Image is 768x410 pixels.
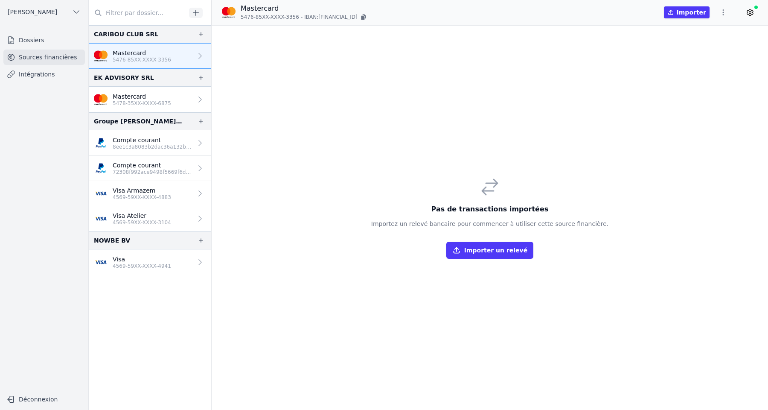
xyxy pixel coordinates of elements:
[113,100,171,107] p: 5478-35XX-XXXX-6875
[113,92,171,101] p: Mastercard
[94,29,158,39] div: CARIBOU CLUB SRL
[113,219,171,226] p: 4569-59XX-XXXX-3104
[3,5,85,19] button: [PERSON_NAME]
[301,14,303,20] span: -
[113,143,192,150] p: 8ee1c3a8083b2dac36a132bce9c86f64
[113,169,192,176] p: 72308f992ace9498f5669f6d86153607
[371,204,608,214] h3: Pas de transactions importées
[3,32,85,48] a: Dossiers
[664,6,710,18] button: Importer
[222,6,236,19] img: imageedit_2_6530439554.png
[371,220,608,228] p: Importez un relevé bancaire pour commencer à utiliser cette source financière.
[94,212,108,225] img: visa.png
[89,43,211,69] a: Mastercard 5476-85XX-XXXX-3356
[113,136,192,144] p: Compte courant
[89,130,211,156] a: Compte courant 8ee1c3a8083b2dac36a132bce9c86f64
[113,186,171,195] p: Visa Armazem
[446,242,533,259] button: Importer un relevé
[89,156,211,181] a: Compte courant 72308f992ace9498f5669f6d86153607
[8,8,57,16] span: [PERSON_NAME]
[304,14,358,20] span: IBAN: [FINANCIAL_ID]
[89,5,186,20] input: Filtrer par dossier...
[94,136,108,150] img: PAYPAL_PPLXLULL.png
[3,392,85,406] button: Déconnexion
[94,73,154,83] div: EK ADVISORY SRL
[113,211,171,220] p: Visa Atelier
[94,187,108,200] img: visa.png
[94,235,130,246] div: NOWBE BV
[113,49,171,57] p: Mastercard
[94,161,108,175] img: PAYPAL_PPLXLULL.png
[94,49,108,63] img: imageedit_2_6530439554.png
[89,206,211,231] a: Visa Atelier 4569-59XX-XXXX-3104
[113,255,171,264] p: Visa
[94,93,108,106] img: imageedit_2_6530439554.png
[89,249,211,275] a: Visa 4569-59XX-XXXX-4941
[89,181,211,206] a: Visa Armazem 4569-59XX-XXXX-4883
[94,255,108,269] img: visa.png
[3,50,85,65] a: Sources financières
[94,116,184,126] div: Groupe [PERSON_NAME] & [PERSON_NAME] VOF
[241,3,368,14] p: Mastercard
[89,87,211,112] a: Mastercard 5478-35XX-XXXX-6875
[241,14,299,20] span: 5476-85XX-XXXX-3356
[113,161,192,170] p: Compte courant
[113,56,171,63] p: 5476-85XX-XXXX-3356
[113,263,171,269] p: 4569-59XX-XXXX-4941
[3,67,85,82] a: Intégrations
[113,194,171,201] p: 4569-59XX-XXXX-4883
